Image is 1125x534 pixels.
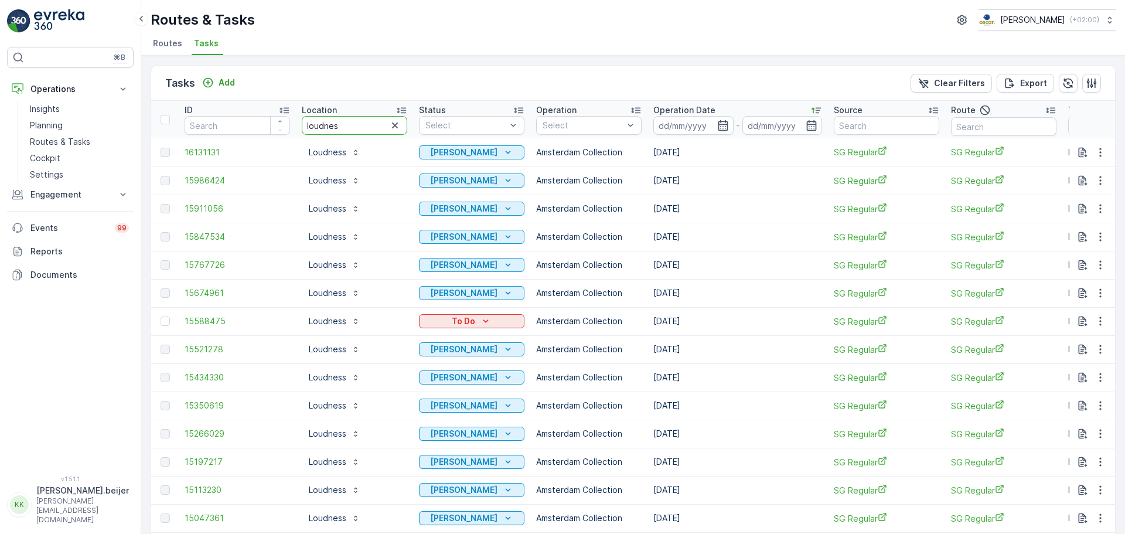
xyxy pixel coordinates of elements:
p: Amsterdam Collection [536,343,642,355]
button: Operations [7,77,134,101]
p: Amsterdam Collection [536,231,642,243]
p: Operation [536,104,577,116]
a: SG Regular [951,512,1056,525]
button: Loudness [302,453,367,471]
p: Loudness [309,287,346,299]
td: [DATE] [647,363,828,392]
div: Toggle Row Selected [161,204,170,213]
a: SG Regular [951,175,1056,187]
button: Geen Afval [419,258,524,272]
span: 15350619 [185,400,290,411]
a: SG Regular [834,456,939,468]
p: [PERSON_NAME] [430,287,497,299]
a: Settings [25,166,134,183]
p: Amsterdam Collection [536,203,642,215]
img: logo [7,9,30,33]
td: [DATE] [647,138,828,166]
p: Loudness [309,175,346,186]
a: SG Regular [951,428,1056,440]
div: Toggle Row Selected [161,457,170,467]
span: SG Regular [951,343,1056,356]
td: [DATE] [647,307,828,335]
p: Amsterdam Collection [536,456,642,468]
button: Geen Afval [419,230,524,244]
p: [PERSON_NAME] [1000,14,1065,26]
a: SG Regular [834,175,939,187]
input: dd/mm/yyyy [653,116,734,135]
p: Events [30,222,108,234]
p: Settings [30,169,63,181]
p: Loudness [309,372,346,383]
button: Loudness [302,143,367,162]
a: SG Regular [834,372,939,384]
a: 15911056 [185,203,290,215]
p: Routes & Tasks [30,136,90,148]
p: [PERSON_NAME] [430,456,497,468]
td: [DATE] [647,420,828,448]
span: v 1.51.1 [7,475,134,482]
button: Loudness [302,199,367,218]
a: 15588475 [185,315,290,327]
a: 15197217 [185,456,290,468]
p: Loudness [309,512,346,524]
button: Loudness [302,424,367,443]
button: Geen Afval [419,145,524,159]
a: Insights [25,101,134,117]
button: Geen Afval [419,399,524,413]
span: SG Regular [834,512,939,525]
a: SG Regular [834,315,939,328]
p: Amsterdam Collection [536,428,642,440]
button: Geen Afval [419,342,524,356]
span: SG Regular [951,146,1056,158]
a: SG Regular [834,287,939,300]
a: SG Regular [951,372,1056,384]
button: Loudness [302,171,367,190]
a: Documents [7,263,134,287]
a: 15521278 [185,343,290,355]
span: 15767726 [185,259,290,271]
p: Loudness [309,147,346,158]
a: SG Regular [834,484,939,496]
td: [DATE] [647,448,828,476]
p: Amsterdam Collection [536,372,642,383]
a: SG Regular [951,315,1056,328]
a: SG Regular [951,400,1056,412]
td: [DATE] [647,504,828,532]
button: [PERSON_NAME](+02:00) [979,9,1116,30]
p: [PERSON_NAME] [430,484,497,496]
td: [DATE] [647,392,828,420]
span: Routes [153,38,182,49]
a: SG Regular [951,287,1056,300]
p: [PERSON_NAME] [430,147,497,158]
a: 15047361 [185,512,290,524]
p: [PERSON_NAME] [430,231,497,243]
a: SG Regular [951,484,1056,496]
p: [PERSON_NAME] [430,372,497,383]
button: Loudness [302,481,367,499]
a: Events99 [7,216,134,240]
a: SG Regular [834,428,939,440]
button: KK[PERSON_NAME].beijer[PERSON_NAME][EMAIL_ADDRESS][DOMAIN_NAME] [7,485,134,525]
span: SG Regular [834,231,939,243]
p: Cockpit [30,152,60,164]
a: 15674961 [185,287,290,299]
p: Source [834,104,862,116]
button: Loudness [302,368,367,387]
button: Geen Afval [419,370,524,385]
p: Loudness [309,484,346,496]
div: Toggle Row Selected [161,401,170,410]
p: [PERSON_NAME] [430,400,497,411]
p: ⌘B [114,53,125,62]
span: SG Regular [834,146,939,158]
p: Reports [30,246,129,257]
a: 15434330 [185,372,290,383]
img: logo_light-DOdMpM7g.png [34,9,84,33]
p: Operation Date [653,104,715,116]
span: 15986424 [185,175,290,186]
button: To Do [419,314,524,328]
